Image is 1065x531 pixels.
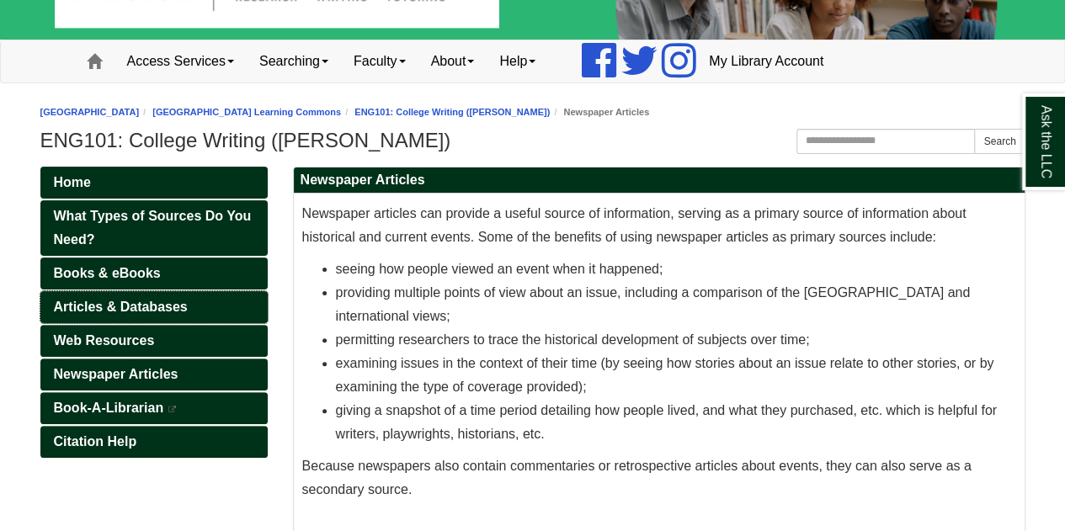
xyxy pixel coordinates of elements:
[54,333,155,348] span: Web Resources
[40,291,268,323] a: Articles & Databases
[40,129,1025,152] h1: ENG101: College Writing ([PERSON_NAME])
[302,202,1016,249] p: Newspaper articles can provide a useful source of information, serving as a primary source of inf...
[294,167,1025,194] h2: Newspaper Articles
[40,358,268,390] a: Newspaper Articles
[336,328,1016,352] li: permitting researchers to trace the historical development of subjects over time;
[418,40,487,82] a: About
[40,167,268,199] a: Home
[40,325,268,357] a: Web Resources
[40,167,268,458] div: Guide Pages
[336,352,1016,399] li: examining issues in the context of their time (by seeing how stories about an issue relate to oth...
[40,107,140,117] a: [GEOGRAPHIC_DATA]
[54,209,252,247] span: What Types of Sources Do You Need?
[54,367,178,381] span: Newspaper Articles
[341,40,418,82] a: Faculty
[168,406,178,413] i: This link opens in a new window
[487,40,548,82] a: Help
[40,258,268,289] a: Books & eBooks
[336,258,1016,281] li: seeing how people viewed an event when it happened;
[550,104,649,120] li: Newspaper Articles
[54,401,164,415] span: Book-A-Librarian
[54,434,137,449] span: Citation Help
[54,300,188,314] span: Articles & Databases
[40,200,268,256] a: What Types of Sources Do You Need?
[354,107,550,117] a: ENG101: College Writing ([PERSON_NAME])
[336,399,1016,446] li: giving a snapshot of a time period detailing how people lived, and what they purchased, etc. whic...
[54,266,161,280] span: Books & eBooks
[40,392,268,424] a: Book-A-Librarian
[54,175,91,189] span: Home
[40,426,268,458] a: Citation Help
[974,129,1025,154] button: Search
[336,281,1016,328] li: providing multiple points of view about an issue, including a comparison of the [GEOGRAPHIC_DATA]...
[247,40,341,82] a: Searching
[40,104,1025,120] nav: breadcrumb
[114,40,247,82] a: Access Services
[152,107,341,117] a: [GEOGRAPHIC_DATA] Learning Commons
[696,40,836,82] a: My Library Account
